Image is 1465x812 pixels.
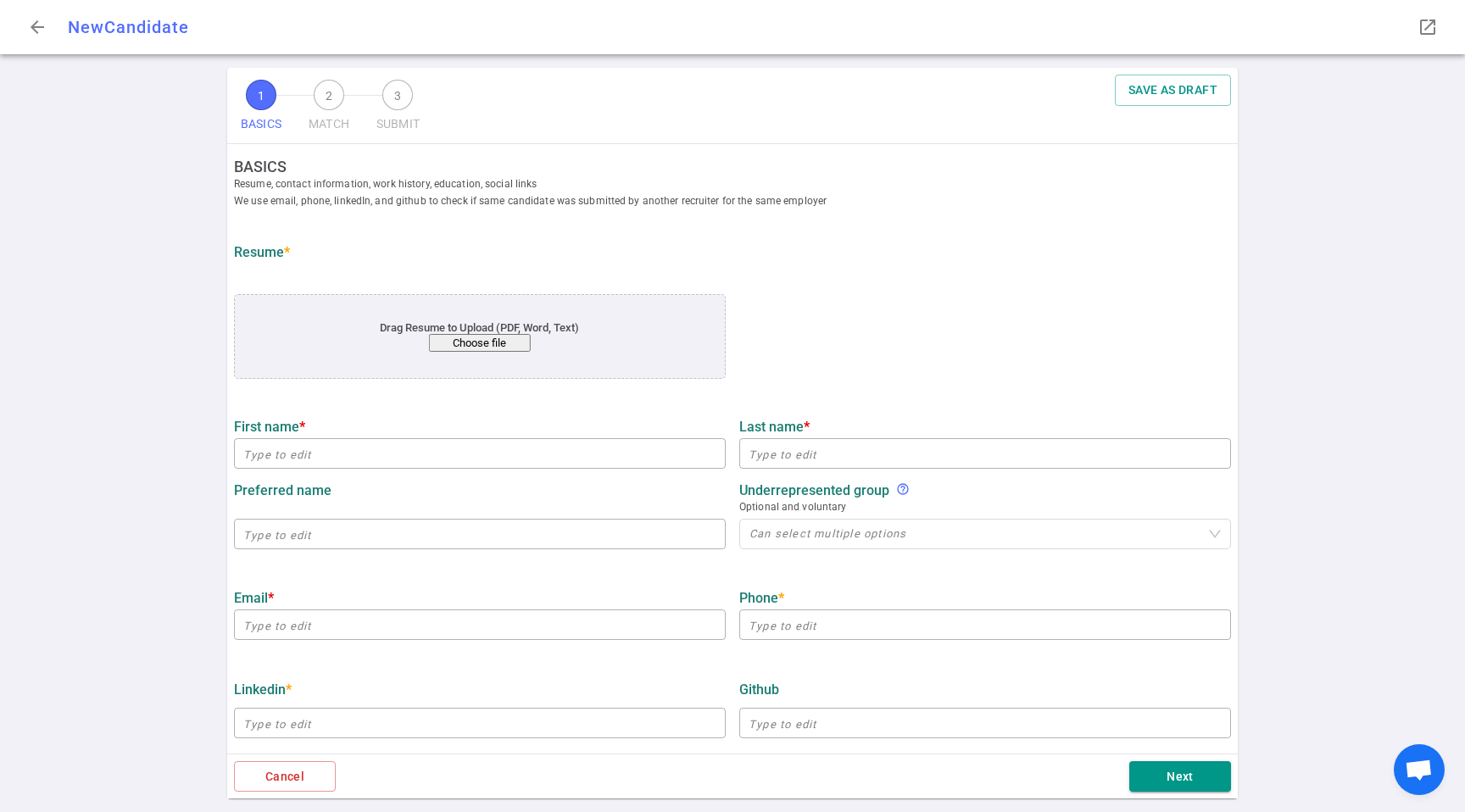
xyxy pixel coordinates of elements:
[234,244,290,260] strong: Resume
[1418,17,1438,37] span: launch
[896,482,910,498] div: We support diversity and inclusion to create equitable futures and prohibit discrimination and ha...
[739,440,1231,467] input: Type to edit
[370,75,426,143] button: 3SUBMIT
[382,80,413,110] span: 3
[27,17,47,37] span: arrow_back
[241,110,281,138] span: BASICS
[234,158,1245,175] strong: BASICS
[234,482,331,498] strong: Preferred name
[234,294,726,379] div: application/pdf, application/msword, .pdf, .doc, .docx, .txt
[739,419,1231,435] label: Last name
[234,590,726,606] label: Email
[234,419,726,435] label: First name
[376,110,420,138] span: SUBMIT
[739,709,1231,737] input: Type to edit
[1394,744,1445,795] a: Open chat
[68,17,189,37] span: New Candidate
[739,681,779,698] strong: GitHub
[739,498,1231,515] span: Optional and voluntary
[234,761,336,793] button: Cancel
[246,80,276,110] span: 1
[314,80,344,110] span: 2
[739,611,1231,638] input: Type to edit
[234,175,1245,209] span: Resume, contact information, work history, education, social links We use email, phone, linkedIn,...
[234,681,292,698] strong: LinkedIn
[284,321,676,352] div: Drag Resume to Upload (PDF, Word, Text)
[234,709,726,737] input: Type to edit
[309,110,349,138] span: MATCH
[234,611,726,638] input: Type to edit
[1115,75,1231,106] button: SAVE AS DRAFT
[234,75,288,143] button: 1BASICS
[429,334,531,352] button: Choose file
[234,520,726,548] input: Type to edit
[20,10,54,44] button: Go back
[302,75,356,143] button: 2MATCH
[1411,10,1445,44] button: Open LinkedIn as a popup
[1129,761,1231,793] button: Next
[739,482,889,498] strong: Underrepresented Group
[739,590,1231,606] label: Phone
[234,440,726,467] input: Type to edit
[896,482,910,496] i: help_outline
